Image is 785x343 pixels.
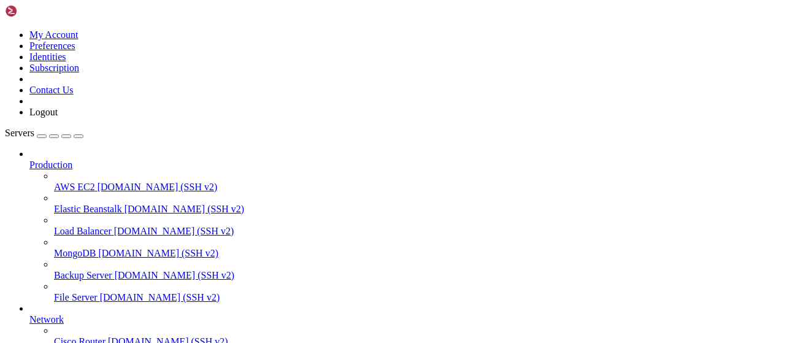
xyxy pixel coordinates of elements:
[29,160,72,170] span: Production
[29,63,79,73] a: Subscription
[54,270,112,280] span: Backup Server
[29,314,64,325] span: Network
[29,52,66,62] a: Identities
[5,128,34,138] span: Servers
[115,270,235,280] span: [DOMAIN_NAME] (SSH v2)
[54,259,780,281] li: Backup Server [DOMAIN_NAME] (SSH v2)
[98,182,218,192] span: [DOMAIN_NAME] (SSH v2)
[29,29,78,40] a: My Account
[100,292,220,303] span: [DOMAIN_NAME] (SSH v2)
[54,270,780,281] a: Backup Server [DOMAIN_NAME] (SSH v2)
[54,204,122,214] span: Elastic Beanstalk
[54,226,112,236] span: Load Balancer
[114,226,234,236] span: [DOMAIN_NAME] (SSH v2)
[54,248,96,258] span: MongoDB
[5,5,75,17] img: Shellngn
[29,148,780,303] li: Production
[29,85,74,95] a: Contact Us
[54,237,780,259] li: MongoDB [DOMAIN_NAME] (SSH v2)
[54,292,780,303] a: File Server [DOMAIN_NAME] (SSH v2)
[54,182,780,193] a: AWS EC2 [DOMAIN_NAME] (SSH v2)
[54,248,780,259] a: MongoDB [DOMAIN_NAME] (SSH v2)
[29,160,780,171] a: Production
[98,248,218,258] span: [DOMAIN_NAME] (SSH v2)
[29,314,780,325] a: Network
[54,226,780,237] a: Load Balancer [DOMAIN_NAME] (SSH v2)
[124,204,245,214] span: [DOMAIN_NAME] (SSH v2)
[54,193,780,215] li: Elastic Beanstalk [DOMAIN_NAME] (SSH v2)
[54,292,98,303] span: File Server
[54,182,95,192] span: AWS EC2
[29,40,75,51] a: Preferences
[54,171,780,193] li: AWS EC2 [DOMAIN_NAME] (SSH v2)
[29,107,58,117] a: Logout
[54,281,780,303] li: File Server [DOMAIN_NAME] (SSH v2)
[54,204,780,215] a: Elastic Beanstalk [DOMAIN_NAME] (SSH v2)
[5,128,83,138] a: Servers
[54,215,780,237] li: Load Balancer [DOMAIN_NAME] (SSH v2)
